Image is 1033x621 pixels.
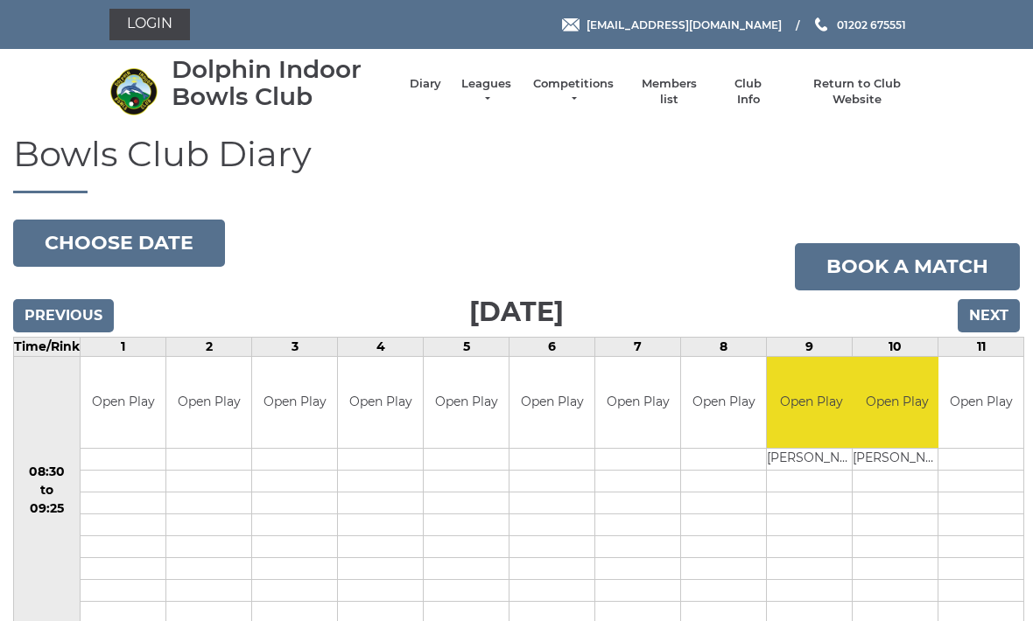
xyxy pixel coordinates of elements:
td: Open Play [595,357,680,449]
td: Open Play [681,357,766,449]
a: Leagues [459,76,514,108]
td: 6 [509,337,595,356]
td: Open Play [938,357,1023,449]
td: Time/Rink [14,337,81,356]
img: Phone us [815,17,827,31]
img: Email [562,18,580,31]
span: 01202 675551 [837,17,906,31]
input: Previous [13,299,114,332]
td: Open Play [166,357,251,449]
td: Open Play [81,357,165,449]
a: Return to Club Website [791,76,924,108]
a: Club Info [723,76,774,108]
td: 1 [81,337,166,356]
a: Diary [410,76,441,92]
td: 9 [767,337,853,356]
a: Phone us 01202 675551 [812,17,906,33]
a: Members list [632,76,705,108]
td: Open Play [424,357,509,449]
img: Dolphin Indoor Bowls Club [109,67,158,115]
td: Open Play [509,357,594,449]
input: Next [958,299,1020,332]
a: Book a match [795,243,1020,290]
a: Login [109,9,190,40]
td: Open Play [853,357,941,449]
td: Open Play [252,357,337,449]
div: Dolphin Indoor Bowls Club [172,56,392,110]
td: 7 [595,337,681,356]
td: Open Play [338,357,423,449]
a: Email [EMAIL_ADDRESS][DOMAIN_NAME] [562,17,782,33]
td: 8 [681,337,767,356]
h1: Bowls Club Diary [13,135,1020,193]
td: 4 [338,337,424,356]
td: Open Play [767,357,855,449]
td: 3 [252,337,338,356]
td: [PERSON_NAME] [853,449,941,471]
a: Competitions [531,76,615,108]
td: 2 [166,337,252,356]
button: Choose date [13,220,225,267]
td: 11 [938,337,1024,356]
td: 5 [424,337,509,356]
td: [PERSON_NAME] [767,449,855,471]
span: [EMAIL_ADDRESS][DOMAIN_NAME] [587,17,782,31]
td: 10 [853,337,938,356]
